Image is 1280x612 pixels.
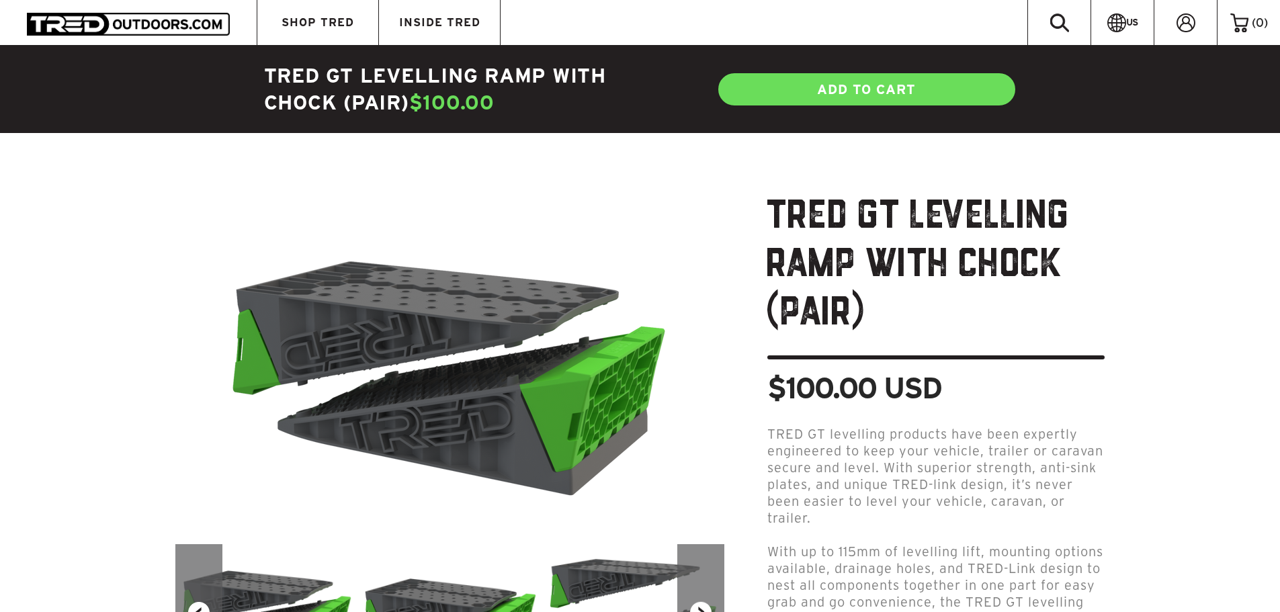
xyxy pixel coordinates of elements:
span: SHOP TRED [282,17,354,28]
h4: TRED GT LEVELLING RAMP WITH CHOCK (PAIR) [264,62,640,116]
span: $100.00 USD [767,373,941,402]
span: $100.00 [409,91,495,114]
img: cart-icon [1230,13,1248,32]
span: INSIDE TRED [399,17,480,28]
h1: TRED GT LEVELLING RAMP WITH CHOCK (PAIR) [767,193,1105,359]
a: ADD TO CART [717,72,1017,107]
img: TRED Outdoors America [27,13,230,35]
span: ( ) [1252,17,1268,29]
span: 0 [1256,16,1264,29]
span: TRED GT levelling products have been expertly engineered to keep your vehicle, trailer or caravan... [767,427,1103,525]
img: RampsLegoing_02_700x.png [215,193,685,544]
